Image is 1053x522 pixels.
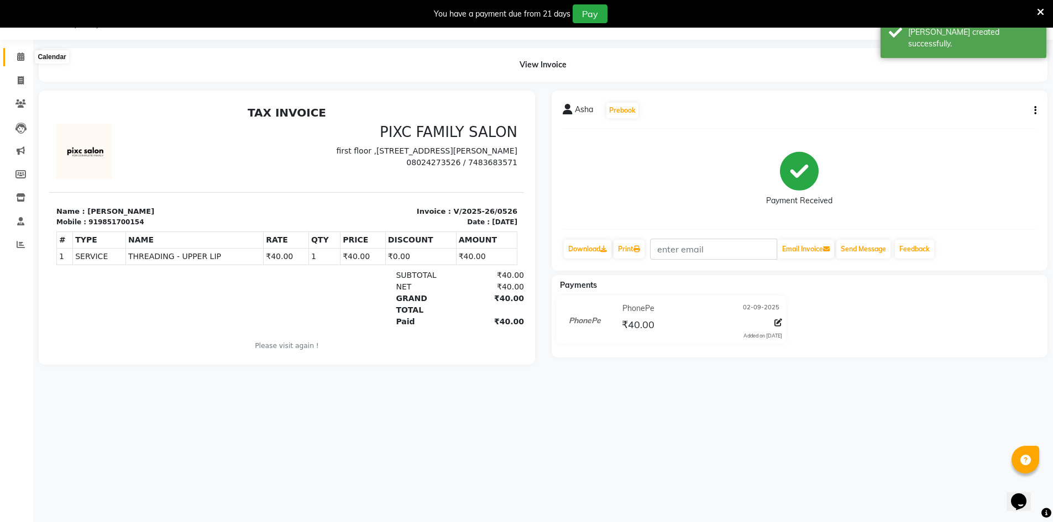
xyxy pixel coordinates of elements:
[575,104,593,119] span: Asha
[614,240,645,259] a: Print
[291,130,336,146] th: PRICE
[7,239,468,249] p: Please visit again !
[259,130,290,146] th: QTY
[214,130,259,146] th: RATE
[336,146,406,163] td: ₹0.00
[417,115,440,125] div: Date :
[339,180,407,191] div: NET
[214,146,259,163] td: ₹40.00
[908,27,1038,50] div: Bill created successfully.
[244,104,468,115] p: Invoice : V/2025-26/0526
[407,180,474,191] div: ₹40.00
[339,168,407,180] div: SUBTOTAL
[35,50,69,64] div: Calendar
[7,130,23,146] th: #
[244,55,468,67] p: 08024273526 / 7483683571
[606,103,638,118] button: Prebook
[622,318,654,334] span: ₹40.00
[291,146,336,163] td: ₹40.00
[39,115,94,125] div: 919851700154
[7,4,468,18] h2: TAX INVOICE
[336,130,406,146] th: DISCOUNT
[560,280,597,290] span: Payments
[39,48,1047,82] div: View Invoice
[836,240,890,259] button: Send Message
[650,239,777,260] input: enter email
[244,44,468,55] p: first floor ,[STREET_ADDRESS][PERSON_NAME]
[7,104,230,115] p: Name : [PERSON_NAME]
[1007,478,1042,511] iframe: chat widget
[23,146,76,163] td: SERVICE
[407,191,474,214] div: ₹40.00
[778,240,834,259] button: Email Invoice
[564,240,611,259] a: Download
[743,303,779,314] span: 02-09-2025
[7,115,36,125] div: Mobile :
[76,130,214,146] th: NAME
[407,168,474,180] div: ₹40.00
[766,195,832,207] div: Payment Received
[407,214,474,226] div: ₹40.00
[244,22,468,39] h3: PIXC FAMILY SALON
[442,115,468,125] div: [DATE]
[7,146,23,163] td: 1
[259,146,290,163] td: 1
[573,4,607,23] button: Pay
[406,130,467,146] th: AMOUNT
[339,191,407,214] div: GRAND TOTAL
[78,149,211,161] span: THREADING - UPPER LIP
[23,130,76,146] th: TYPE
[339,214,407,226] div: Paid
[406,146,467,163] td: ₹40.00
[895,240,934,259] a: Feedback
[622,303,654,314] span: PhonePe
[743,332,782,340] div: Added on [DATE]
[434,8,570,20] div: You have a payment due from 21 days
